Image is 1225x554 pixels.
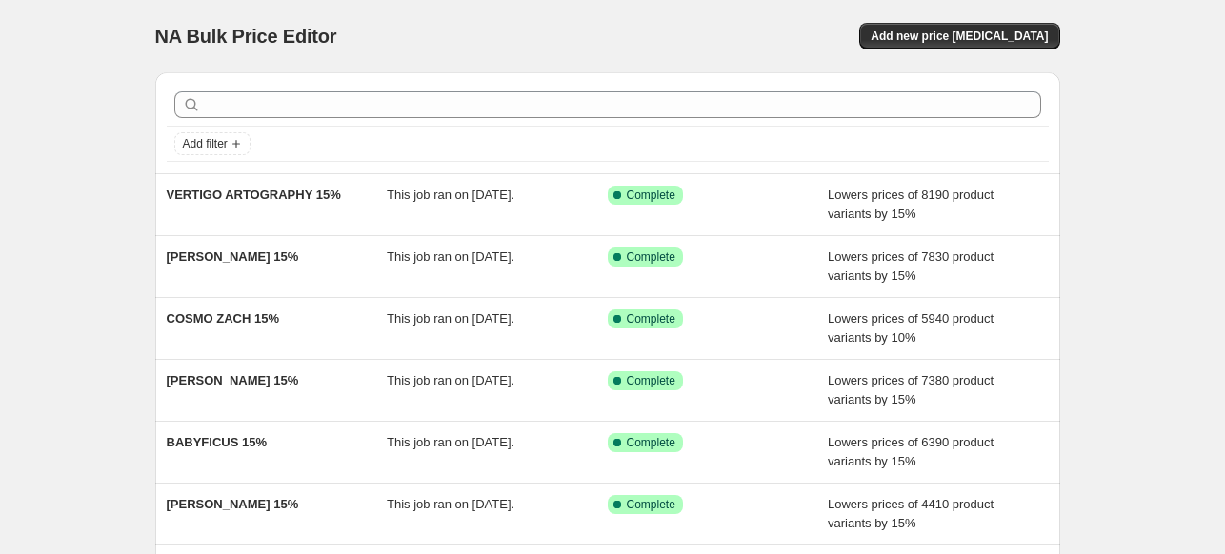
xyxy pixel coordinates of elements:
[828,435,994,468] span: Lowers prices of 6390 product variants by 15%
[387,435,514,449] span: This job ran on [DATE].
[167,435,267,449] span: BABYFICUS 15%
[174,132,251,155] button: Add filter
[183,136,228,151] span: Add filter
[627,311,675,326] span: Complete
[828,188,994,221] span: Lowers prices of 8190 product variants by 15%
[167,497,299,511] span: [PERSON_NAME] 15%
[828,373,994,406] span: Lowers prices of 7380 product variants by 15%
[167,188,341,202] span: VERTIGO ARTOGRAPHY 15%
[828,497,994,530] span: Lowers prices of 4410 product variants by 15%
[627,188,675,203] span: Complete
[627,435,675,450] span: Complete
[871,29,1048,44] span: Add new price [MEDICAL_DATA]
[828,249,994,283] span: Lowers prices of 7830 product variants by 15%
[859,23,1059,49] button: Add new price [MEDICAL_DATA]
[167,249,299,264] span: [PERSON_NAME] 15%
[387,249,514,264] span: This job ran on [DATE].
[387,497,514,511] span: This job ran on [DATE].
[167,311,279,326] span: COSMO ZACH 15%
[627,373,675,388] span: Complete
[627,497,675,512] span: Complete
[167,373,299,387] span: [PERSON_NAME] 15%
[387,373,514,387] span: This job ran on [DATE].
[387,188,514,202] span: This job ran on [DATE].
[627,249,675,265] span: Complete
[828,311,994,345] span: Lowers prices of 5940 product variants by 10%
[155,26,337,47] span: NA Bulk Price Editor
[387,311,514,326] span: This job ran on [DATE].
